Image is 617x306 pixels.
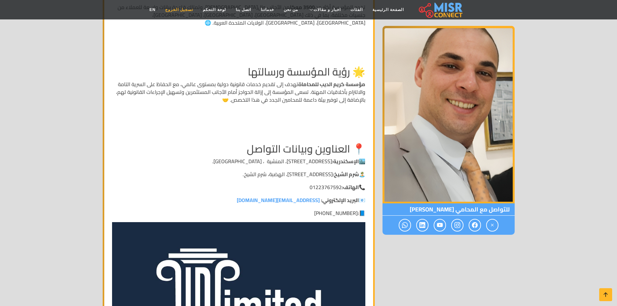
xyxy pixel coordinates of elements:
p: 🏝️ [STREET_ADDRESS]، الهضبة، شرم الشيخ. [112,170,365,178]
a: [EMAIL_ADDRESS][DOMAIN_NAME] [237,195,320,205]
p: 📧 [112,196,365,204]
p: 🏙️ [STREET_ADDRESS]، المنشية ، [GEOGRAPHIC_DATA]. [112,157,365,165]
a: EN [144,4,160,16]
h2: 🌟 رؤية المؤسسة ورسالتها [112,65,365,78]
p: تخدم المؤسسة أكثر من من الأجانب وال[DEMOGRAPHIC_DATA]، وتمتلك قاعدة بيانات واسعة للعملاء من جنسيا... [112,3,365,27]
p: 📞 01223767592 [112,183,365,191]
strong: : [358,208,359,218]
strong: الهاتف: [342,182,359,192]
span: للتواصل مع المحامي [PERSON_NAME] [383,203,515,216]
a: الصفحة الرئيسية [368,4,409,16]
a: من نحن [279,4,303,16]
a: خدماتنا [256,4,279,16]
a: الفئات [346,4,368,16]
strong: الإسكندرية: [332,156,359,166]
strong: شرم الشيخ: [333,169,359,179]
img: main.misr_connect [419,2,462,18]
p: تهدف إلى تقديم خدمات قانونية دولية بمستوى عالمي، مع الحفاظ على السرية التامة والالتزام بأخلاقيات ... [112,80,365,104]
img: المحامي كريم الديب [383,26,515,203]
strong: مؤسسة كريم الديب للمحاماة [298,79,365,89]
a: لوحة التحكم [198,4,231,16]
a: اخبار و مقالات [303,4,346,16]
strong: البريد الإلكتروني: [321,195,359,205]
h2: 📍 العناوين وبيانات التواصل [112,142,365,155]
a: تسجيل الخروج [160,4,198,16]
span: اخبار و مقالات [314,7,341,13]
p: 📘 [PHONE_NUMBER] [112,209,365,217]
a: اتصل بنا [231,4,256,16]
